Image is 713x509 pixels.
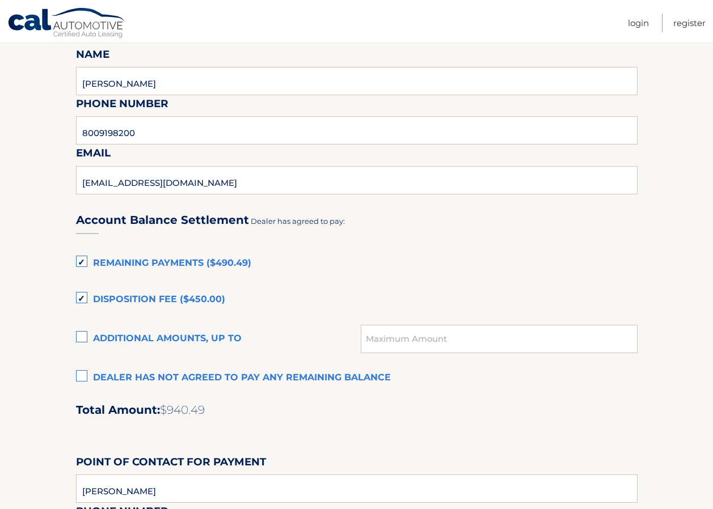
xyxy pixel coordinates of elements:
a: Login [628,14,649,32]
span: Dealer has agreed to pay: [251,217,345,226]
label: Email [76,145,111,166]
label: Phone Number [76,95,168,116]
label: Dealer has not agreed to pay any remaining balance [76,367,638,389]
label: Name [76,46,109,67]
h2: Total Amount: [76,403,638,417]
label: Disposition Fee ($450.00) [76,289,638,311]
label: Additional amounts, up to [76,328,361,350]
input: Maximum Amount [361,325,637,353]
h3: Account Balance Settlement [76,213,249,227]
label: Point of Contact for Payment [76,453,266,474]
span: $940.49 [160,403,205,417]
a: Register [673,14,706,32]
label: Remaining Payments ($490.49) [76,252,638,275]
a: Cal Automotive [7,7,126,40]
